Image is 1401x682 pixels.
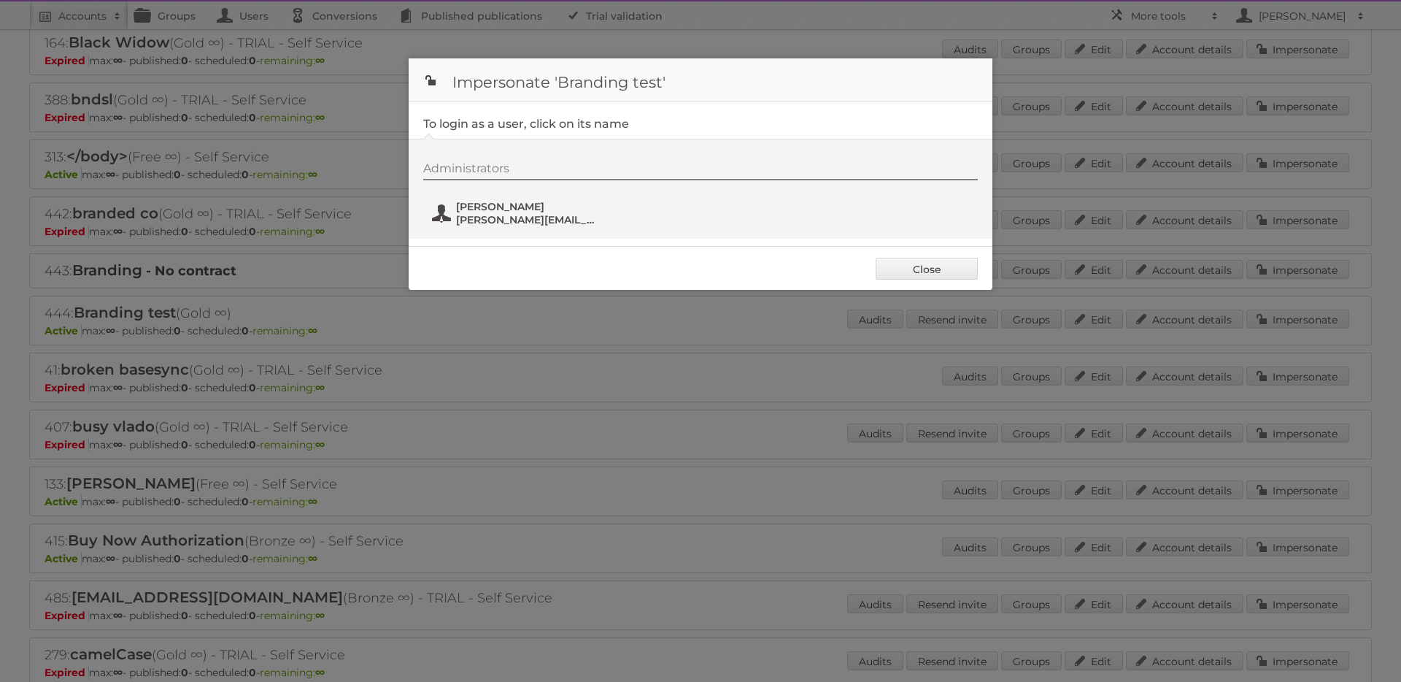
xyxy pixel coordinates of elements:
span: [PERSON_NAME][EMAIL_ADDRESS][DOMAIN_NAME] [456,213,598,226]
div: Administrators [423,161,978,180]
legend: To login as a user, click on its name [423,117,629,131]
a: Close [876,258,978,280]
h1: Impersonate 'Branding test' [409,58,992,102]
button: [PERSON_NAME] [PERSON_NAME][EMAIL_ADDRESS][DOMAIN_NAME] [431,199,602,228]
span: [PERSON_NAME] [456,200,598,213]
